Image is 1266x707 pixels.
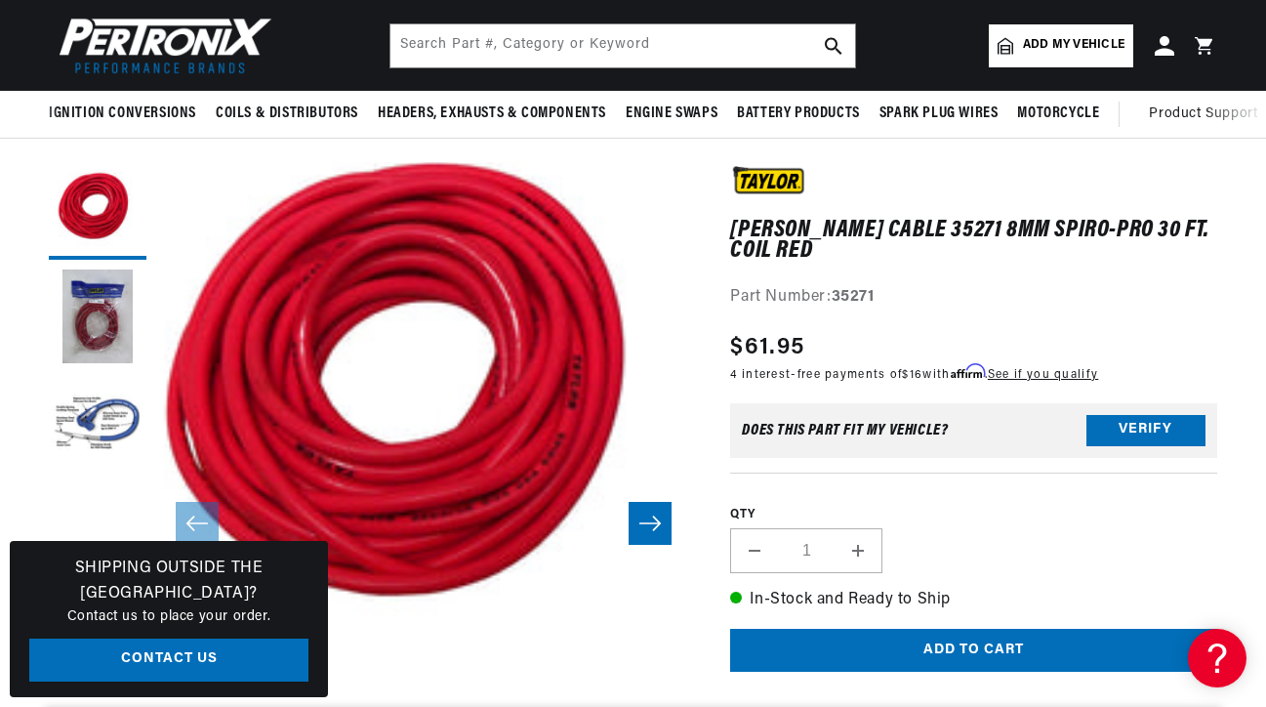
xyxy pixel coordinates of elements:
[49,104,196,124] span: Ignition Conversions
[730,589,1217,614] p: In-Stock and Ready to Ship
[730,222,1217,262] h1: [PERSON_NAME] Cable 35271 8mm Spiro-Pro 30 Ft. coil red
[176,502,219,545] button: Slide left
[29,557,308,606] h3: Shipping Outside the [GEOGRAPHIC_DATA]?
[870,91,1008,137] summary: Spark Plug Wires
[730,330,804,365] span: $61.95
[832,289,875,305] strong: 35271
[29,639,308,683] a: Contact Us
[730,285,1217,311] div: Part Number:
[812,24,855,67] button: search button
[49,12,273,79] img: Pertronix
[49,91,206,137] summary: Ignition Conversions
[206,91,368,137] summary: Coils & Distributors
[737,104,860,124] span: Battery Products
[1023,36,1124,55] span: Add my vehicle
[49,377,146,475] button: Load image 3 in gallery view
[378,104,606,124] span: Headers, Exhausts & Components
[730,629,1217,673] button: Add to cart
[616,91,727,137] summary: Engine Swaps
[216,104,358,124] span: Coils & Distributors
[49,270,146,367] button: Load image 2 in gallery view
[626,104,717,124] span: Engine Swaps
[989,24,1133,67] a: Add my vehicle
[368,91,616,137] summary: Headers, Exhausts & Components
[1149,104,1257,125] span: Product Support
[629,502,672,545] button: Slide right
[730,507,1217,523] label: QTY
[951,364,985,379] span: Affirm
[29,606,308,628] p: Contact us to place your order.
[49,162,146,260] button: Load image 1 in gallery view
[902,369,922,381] span: $16
[730,365,1098,384] p: 4 interest-free payments of with .
[390,24,855,67] input: Search Part #, Category or Keyword
[1007,91,1109,137] summary: Motorcycle
[988,369,1098,381] a: See if you qualify - Learn more about Affirm Financing (opens in modal)
[1086,415,1205,446] button: Verify
[1017,104,1099,124] span: Motorcycle
[742,423,948,438] div: Does This part fit My vehicle?
[727,91,870,137] summary: Battery Products
[879,104,999,124] span: Spark Plug Wires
